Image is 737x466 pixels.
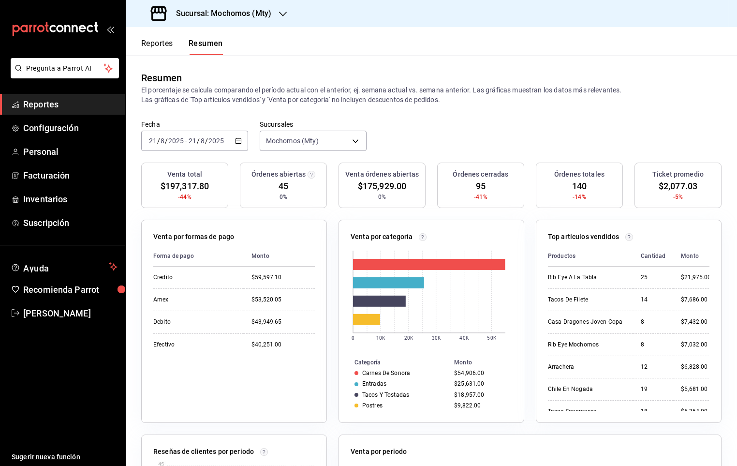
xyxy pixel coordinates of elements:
[487,335,497,341] text: 50K
[153,246,244,267] th: Forma de pago
[681,363,711,371] div: $6,828.00
[153,273,236,282] div: Credito
[641,318,665,326] div: 8
[251,318,315,326] div: $43,949.65
[251,169,306,180] h3: Órdenes abiertas
[641,341,665,349] div: 8
[23,307,118,320] span: [PERSON_NAME]
[454,402,508,409] div: $9,822.00
[23,283,118,296] span: Recomienda Parrot
[358,180,406,193] span: $175,929.00
[351,232,413,242] p: Venta por categoría
[652,169,704,180] h3: Ticket promedio
[378,193,386,201] span: 0%
[279,180,288,193] span: 45
[160,137,165,145] input: --
[454,370,508,376] div: $54,906.00
[404,335,413,341] text: 20K
[476,180,486,193] span: 95
[673,193,683,201] span: -5%
[168,8,271,19] h3: Sucursal: Mochomos (Mty)
[168,137,184,145] input: ----
[153,232,234,242] p: Venta por formas de pago
[681,407,711,416] div: $5,364.00
[23,121,118,135] span: Configuración
[573,193,586,201] span: -14%
[362,391,409,398] div: Tacos Y Tostadas
[474,193,487,201] span: -41%
[548,341,625,349] div: Rib Eye Mochomos
[362,380,386,387] div: Entradas
[11,58,119,78] button: Pregunta a Parrot AI
[12,452,118,462] span: Sugerir nueva función
[362,370,410,376] div: Carnes De Sonora
[641,296,665,304] div: 14
[681,273,711,282] div: $21,975.00
[141,39,173,55] button: Reportes
[432,335,441,341] text: 30K
[681,318,711,326] div: $7,432.00
[548,407,625,416] div: Tacos Sonorenses
[454,391,508,398] div: $18,957.00
[548,273,625,282] div: Rib Eye A La Tabla
[548,232,619,242] p: Top artículos vendidos
[345,169,419,180] h3: Venta órdenes abiertas
[23,98,118,111] span: Reportes
[548,363,625,371] div: Arrachera
[681,296,711,304] div: $7,686.00
[188,137,197,145] input: --
[681,341,711,349] div: $7,032.00
[351,447,407,457] p: Venta por periodo
[251,341,315,349] div: $40,251.00
[453,169,508,180] h3: Órdenes cerradas
[23,216,118,229] span: Suscripción
[165,137,168,145] span: /
[189,39,223,55] button: Resumen
[197,137,200,145] span: /
[185,137,187,145] span: -
[681,385,711,393] div: $5,681.00
[339,357,450,368] th: Categoría
[244,246,315,267] th: Monto
[548,246,633,267] th: Productos
[554,169,604,180] h3: Órdenes totales
[454,380,508,387] div: $25,631.00
[280,193,287,201] span: 0%
[450,357,524,368] th: Monto
[153,318,236,326] div: Debito
[141,85,722,105] p: El porcentaje se calcula comparando el período actual con el anterior, ej. semana actual vs. sema...
[106,25,114,33] button: open_drawer_menu
[148,137,157,145] input: --
[352,335,354,341] text: 0
[7,70,119,80] a: Pregunta a Parrot AI
[376,335,385,341] text: 10K
[548,296,625,304] div: Tacos De Filete
[659,180,697,193] span: $2,077.03
[167,169,202,180] h3: Venta total
[23,193,118,206] span: Inventarios
[23,145,118,158] span: Personal
[362,402,383,409] div: Postres
[205,137,208,145] span: /
[178,193,192,201] span: -44%
[633,246,673,267] th: Cantidad
[23,169,118,182] span: Facturación
[251,296,315,304] div: $53,520.05
[641,363,665,371] div: 12
[673,246,711,267] th: Monto
[548,318,625,326] div: Casa Dragones Joven Copa
[251,273,315,282] div: $59,597.10
[641,273,665,282] div: 25
[153,341,236,349] div: Efectivo
[548,385,625,393] div: Chile En Nogada
[200,137,205,145] input: --
[641,407,665,416] div: 18
[153,296,236,304] div: Amex
[161,180,209,193] span: $197,317.80
[26,63,104,74] span: Pregunta a Parrot AI
[266,136,319,146] span: Mochomos (Mty)
[208,137,224,145] input: ----
[141,39,223,55] div: navigation tabs
[23,261,105,272] span: Ayuda
[641,385,665,393] div: 19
